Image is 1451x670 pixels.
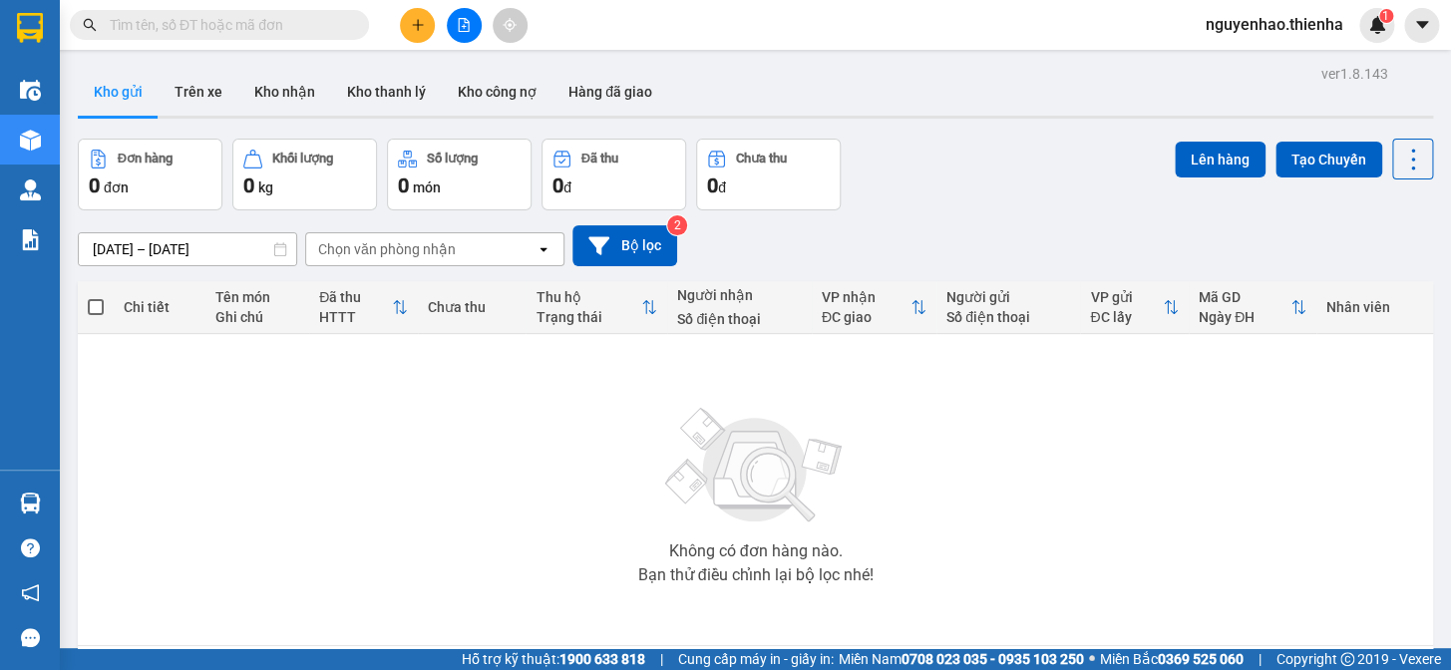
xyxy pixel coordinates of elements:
button: Tạo Chuyến [1275,142,1382,177]
div: Đơn hàng [118,152,173,166]
span: search [83,18,97,32]
span: kg [258,179,273,195]
th: Toggle SortBy [526,281,667,334]
sup: 1 [1379,9,1393,23]
div: Chưa thu [736,152,787,166]
div: Tên món [215,289,299,305]
button: Đơn hàng0đơn [78,139,222,210]
img: warehouse-icon [20,130,41,151]
span: file-add [457,18,471,32]
span: đ [718,179,726,195]
span: Miền Nam [839,648,1084,670]
span: 0 [707,173,718,197]
div: Bạn thử điều chỉnh lại bộ lọc nhé! [637,567,873,583]
span: plus [411,18,425,32]
button: Kho thanh lý [331,68,442,116]
div: Ghi chú [215,309,299,325]
button: caret-down [1404,8,1439,43]
div: Số lượng [427,152,478,166]
div: ver 1.8.143 [1321,63,1388,85]
img: logo-vxr [17,13,43,43]
div: Ngày ĐH [1199,309,1290,325]
button: Đã thu0đ [542,139,686,210]
img: solution-icon [20,229,41,250]
th: Toggle SortBy [812,281,936,334]
div: ĐC giao [822,309,910,325]
span: 1 [1382,9,1389,23]
img: svg+xml;base64,PHN2ZyBjbGFzcz0ibGlzdC1wbHVnX19zdmciIHhtbG5zPSJodHRwOi8vd3d3LnczLm9yZy8yMDAwL3N2Zy... [655,396,855,535]
div: Thu hộ [536,289,641,305]
span: 0 [552,173,563,197]
span: 0 [243,173,254,197]
button: plus [400,8,435,43]
div: Trạng thái [536,309,641,325]
div: Không có đơn hàng nào. [668,543,842,559]
button: Lên hàng [1175,142,1266,177]
div: Đã thu [581,152,618,166]
span: Miền Bắc [1100,648,1244,670]
span: message [21,628,40,647]
th: Toggle SortBy [1080,281,1189,334]
span: copyright [1340,652,1354,666]
button: Trên xe [159,68,238,116]
button: Bộ lọc [572,225,677,266]
div: Người nhận [677,287,801,303]
span: đ [563,179,571,195]
div: Chọn văn phòng nhận [318,239,456,259]
img: warehouse-icon [20,80,41,101]
sup: 2 [667,215,687,235]
span: | [660,648,663,670]
span: aim [503,18,517,32]
span: question-circle [21,538,40,557]
span: Hỗ trợ kỹ thuật: [462,648,645,670]
button: Số lượng0món [387,139,532,210]
button: Khối lượng0kg [232,139,377,210]
input: Select a date range. [79,233,296,265]
span: notification [21,583,40,602]
input: Tìm tên, số ĐT hoặc mã đơn [110,14,345,36]
strong: 1900 633 818 [559,651,645,667]
svg: open [536,241,551,257]
div: Nhân viên [1326,299,1423,315]
div: Số điện thoại [677,311,801,327]
button: aim [493,8,528,43]
button: Kho nhận [238,68,331,116]
th: Toggle SortBy [309,281,418,334]
th: Toggle SortBy [1189,281,1316,334]
strong: 0708 023 035 - 0935 103 250 [902,651,1084,667]
div: VP nhận [822,289,910,305]
span: 0 [89,173,100,197]
img: icon-new-feature [1368,16,1386,34]
strong: 0369 525 060 [1158,651,1244,667]
div: Người gửi [946,289,1070,305]
div: Số điện thoại [946,309,1070,325]
img: warehouse-icon [20,493,41,513]
div: Khối lượng [272,152,333,166]
span: Cung cấp máy in - giấy in: [678,648,834,670]
span: món [413,179,441,195]
img: warehouse-icon [20,179,41,200]
span: ⚪️ [1089,655,1095,663]
div: HTTT [319,309,392,325]
button: Kho gửi [78,68,159,116]
div: Chi tiết [124,299,195,315]
div: ĐC lấy [1090,309,1163,325]
button: Kho công nợ [442,68,552,116]
span: caret-down [1413,16,1431,34]
span: nguyenhao.thienha [1190,12,1359,37]
div: Chưa thu [428,299,517,315]
div: Mã GD [1199,289,1290,305]
button: file-add [447,8,482,43]
div: Đã thu [319,289,392,305]
div: VP gửi [1090,289,1163,305]
span: 0 [398,173,409,197]
span: đơn [104,179,129,195]
button: Hàng đã giao [552,68,668,116]
span: | [1259,648,1262,670]
button: Chưa thu0đ [696,139,841,210]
